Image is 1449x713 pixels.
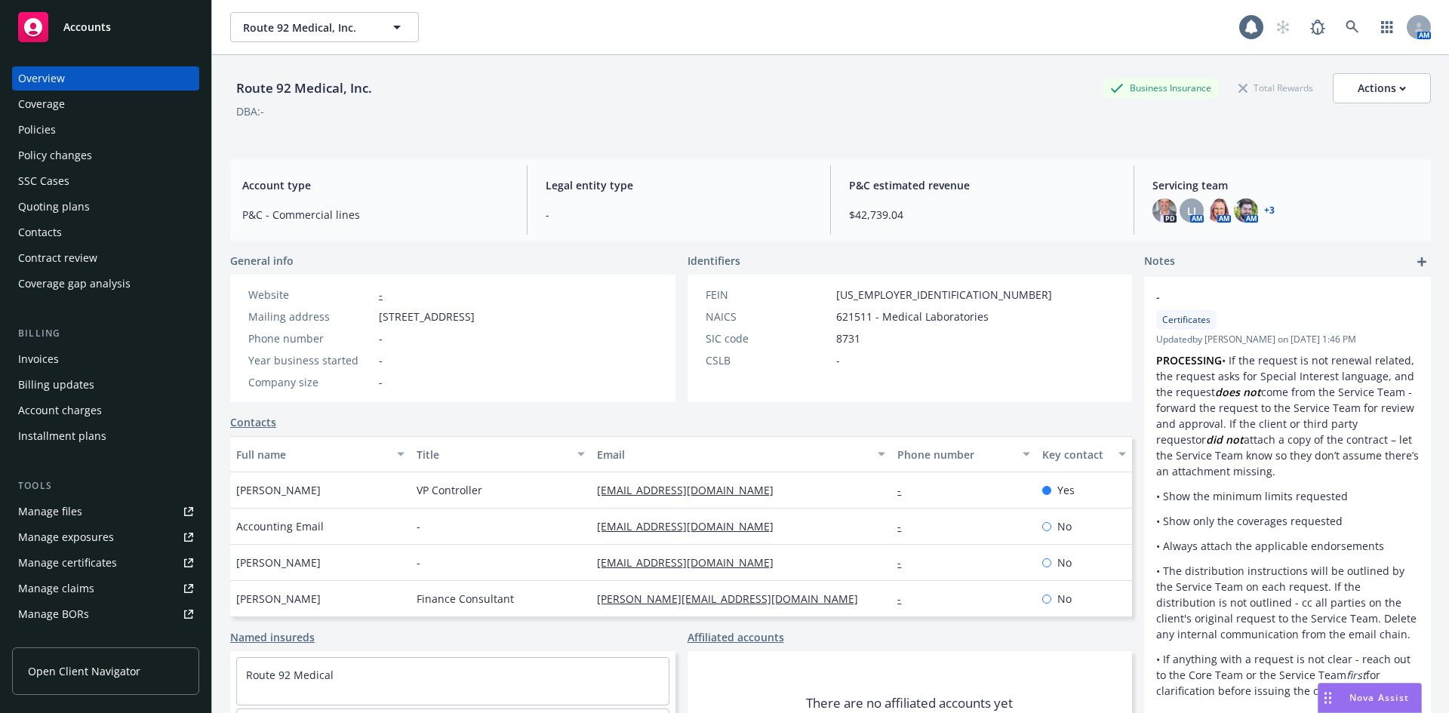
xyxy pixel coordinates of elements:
[248,374,373,390] div: Company size
[230,629,315,645] a: Named insureds
[12,143,199,167] a: Policy changes
[18,628,133,652] div: Summary of insurance
[12,66,199,91] a: Overview
[12,478,199,493] div: Tools
[236,482,321,498] span: [PERSON_NAME]
[12,6,199,48] a: Accounts
[18,92,65,116] div: Coverage
[243,20,374,35] span: Route 92 Medical, Inc.
[1152,177,1419,193] span: Servicing team
[236,591,321,607] span: [PERSON_NAME]
[236,103,264,119] div: DBA: -
[1156,651,1419,699] p: • If anything with a request is not clear - reach out to the Core Team or the Service Team for cl...
[379,287,383,302] a: -
[411,436,591,472] button: Title
[1333,73,1431,103] button: Actions
[18,169,69,193] div: SSC Cases
[1162,313,1211,327] span: Certificates
[597,447,869,463] div: Email
[1057,555,1072,570] span: No
[1318,683,1422,713] button: Nova Assist
[806,694,1013,712] span: There are no affiliated accounts yet
[248,287,373,303] div: Website
[18,576,94,601] div: Manage claims
[417,518,420,534] span: -
[12,272,199,296] a: Coverage gap analysis
[597,519,786,533] a: [EMAIL_ADDRESS][DOMAIN_NAME]
[1413,253,1431,271] a: add
[836,309,989,324] span: 621511 - Medical Laboratories
[18,195,90,219] div: Quoting plans
[849,177,1115,193] span: P&C estimated revenue
[897,592,913,606] a: -
[1215,385,1261,399] em: does not
[379,309,475,324] span: [STREET_ADDRESS]
[18,143,92,167] div: Policy changes
[12,373,199,397] a: Billing updates
[18,272,131,296] div: Coverage gap analysis
[1152,198,1177,223] img: photo
[230,253,294,269] span: General info
[597,592,870,606] a: [PERSON_NAME][EMAIL_ADDRESS][DOMAIN_NAME]
[18,525,114,549] div: Manage exposures
[1318,684,1337,712] div: Drag to move
[18,66,65,91] div: Overview
[230,436,411,472] button: Full name
[1234,198,1258,223] img: photo
[12,525,199,549] a: Manage exposures
[1144,277,1431,711] div: -CertificatesUpdatedby [PERSON_NAME] on [DATE] 1:46 PMPROCESSING• If the request is not renewal r...
[1358,74,1406,103] div: Actions
[688,629,784,645] a: Affiliated accounts
[12,220,199,244] a: Contacts
[12,499,199,524] a: Manage files
[706,352,830,368] div: CSLB
[706,287,830,303] div: FEIN
[1337,12,1367,42] a: Search
[897,447,1013,463] div: Phone number
[1231,78,1321,97] div: Total Rewards
[18,246,97,270] div: Contract review
[379,330,383,346] span: -
[230,78,378,98] div: Route 92 Medical, Inc.
[379,374,383,390] span: -
[12,169,199,193] a: SSC Cases
[417,591,514,607] span: Finance Consultant
[417,482,482,498] span: VP Controller
[1156,352,1419,479] p: • If the request is not renewal related, the request asks for Special Interest language, and the ...
[417,447,568,463] div: Title
[12,118,199,142] a: Policies
[897,483,913,497] a: -
[1264,206,1275,215] a: +3
[1349,691,1409,704] span: Nova Assist
[597,555,786,570] a: [EMAIL_ADDRESS][DOMAIN_NAME]
[836,330,860,346] span: 8731
[836,287,1052,303] span: [US_EMPLOYER_IDENTIFICATION_NUMBER]
[248,309,373,324] div: Mailing address
[12,576,199,601] a: Manage claims
[1057,482,1075,498] span: Yes
[230,414,276,430] a: Contacts
[849,207,1115,223] span: $42,739.04
[1206,432,1244,447] em: did not
[897,519,913,533] a: -
[597,483,786,497] a: [EMAIL_ADDRESS][DOMAIN_NAME]
[18,118,56,142] div: Policies
[248,352,373,368] div: Year business started
[1156,563,1419,642] p: • The distribution instructions will be outlined by the Service Team on each request. If the dist...
[1156,538,1419,554] p: • Always attach the applicable endorsements
[897,555,913,570] a: -
[1187,203,1196,219] span: LI
[18,220,62,244] div: Contacts
[1156,513,1419,529] p: • Show only the coverages requested
[1268,12,1298,42] a: Start snowing
[18,602,89,626] div: Manage BORs
[591,436,891,472] button: Email
[18,499,82,524] div: Manage files
[1144,253,1175,271] span: Notes
[12,92,199,116] a: Coverage
[891,436,1035,472] button: Phone number
[18,551,117,575] div: Manage certificates
[706,330,830,346] div: SIC code
[546,177,812,193] span: Legal entity type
